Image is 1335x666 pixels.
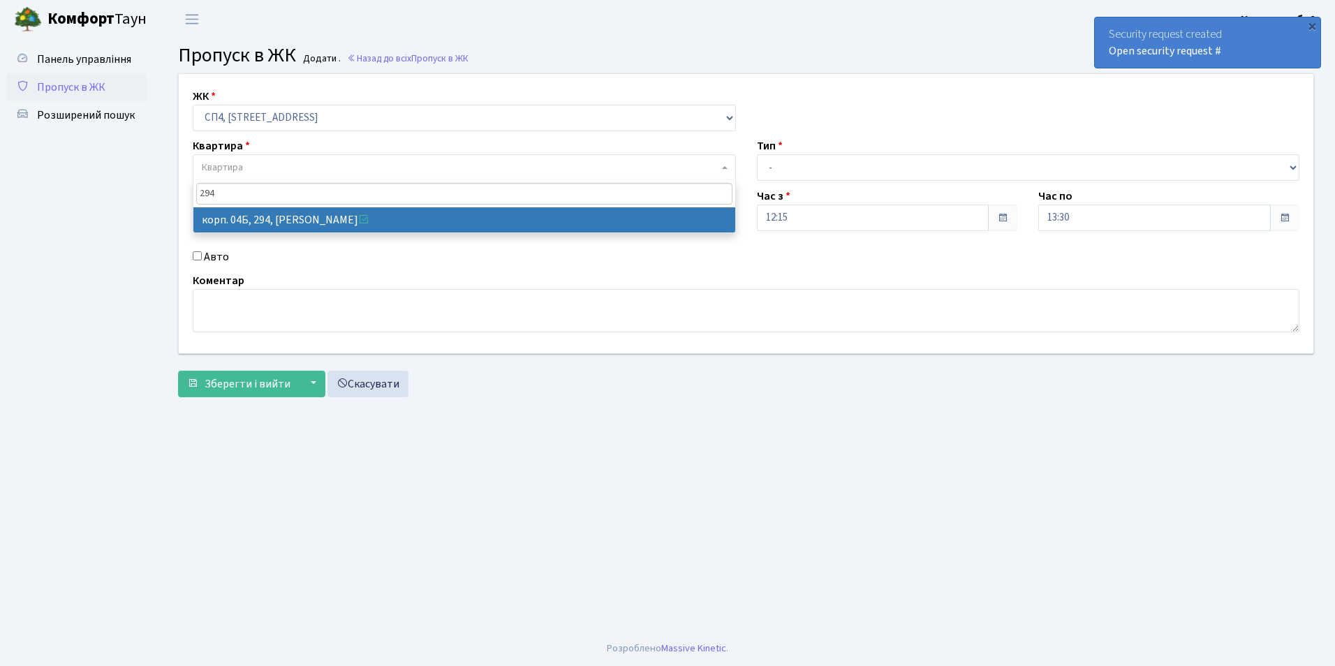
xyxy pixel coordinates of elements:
[178,371,300,397] button: Зберегти і вийти
[178,41,296,69] span: Пропуск в ЖК
[757,138,783,154] label: Тип
[37,108,135,123] span: Розширений пошук
[607,641,728,656] div: Розроблено .
[47,8,147,31] span: Таун
[37,52,131,67] span: Панель управління
[47,8,115,30] b: Комфорт
[193,88,216,105] label: ЖК
[1038,188,1072,205] label: Час по
[347,52,469,65] a: Назад до всіхПропуск в ЖК
[193,207,735,232] li: корп. 04Б, 294, [PERSON_NAME]
[7,45,147,73] a: Панель управління
[37,80,105,95] span: Пропуск в ЖК
[1305,19,1319,33] div: ×
[1241,11,1318,28] a: Консьєрж б. 4.
[1095,17,1320,68] div: Security request created
[300,53,341,65] small: Додати .
[661,641,726,656] a: Massive Kinetic
[411,52,469,65] span: Пропуск в ЖК
[327,371,408,397] a: Скасувати
[204,249,229,265] label: Авто
[193,272,244,289] label: Коментар
[1241,12,1318,27] b: Консьєрж б. 4.
[175,8,209,31] button: Переключити навігацію
[1109,43,1221,59] a: Open security request #
[757,188,790,205] label: Час з
[193,138,250,154] label: Квартира
[7,101,147,129] a: Розширений пошук
[14,6,42,34] img: logo.png
[202,161,243,175] span: Квартира
[7,73,147,101] a: Пропуск в ЖК
[205,376,290,392] span: Зберегти і вийти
